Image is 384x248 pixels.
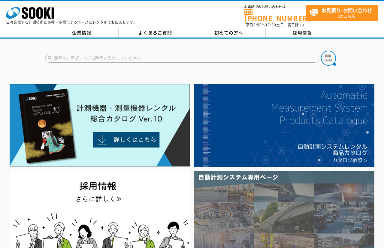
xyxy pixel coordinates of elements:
a: お見積り･お問い合わせはこちら [306,5,378,21]
span: 8:50 [253,22,262,28]
span: はこちら [309,5,378,20]
span: お電話でのお問い合わせは [244,5,306,9]
a: 採用情報 [266,28,339,37]
input: 商品名、型式、NETIS番号を入力してください [45,54,319,63]
a: 企業情報 [45,28,119,37]
span: 初めての方へ [214,29,243,36]
img: 自動計測システムカタログ [194,84,375,167]
strong: お見積り･お問い合わせ [322,7,372,14]
img: btn_search.png [321,51,336,66]
a: [PHONE_NUMBER] [244,9,306,22]
p: 日々進化する計測技術と多種・多様化するニーズにレンタルでお応えします。 [6,20,138,24]
img: Catalog Ver10 [10,84,190,167]
a: 初めての方へ [192,28,266,37]
span: (平日 ～ 土日、祝日除く) [244,22,304,28]
span: 17:30 [265,22,276,28]
a: よくあるご質問 [119,28,192,37]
